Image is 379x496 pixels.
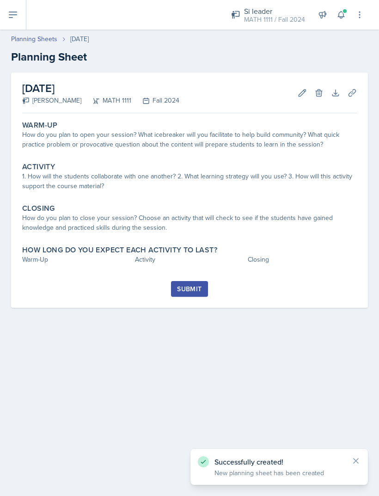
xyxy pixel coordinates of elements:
[70,34,89,44] div: [DATE]
[131,96,179,105] div: Fall 2024
[11,49,368,65] h2: Planning Sheet
[22,171,357,191] div: 1. How will the students collaborate with one another? 2. What learning strategy will you use? 3....
[214,468,344,478] p: New planning sheet has been created
[22,245,217,255] label: How long do you expect each activity to last?
[177,285,202,293] div: Submit
[244,15,305,24] div: MATH 1111 / Fall 2024
[214,457,344,466] p: Successfully created!
[22,121,58,130] label: Warm-Up
[22,96,81,105] div: [PERSON_NAME]
[248,255,357,264] div: Closing
[22,204,55,213] label: Closing
[11,34,57,44] a: Planning Sheets
[22,130,357,149] div: How do you plan to open your session? What icebreaker will you facilitate to help build community...
[22,80,179,97] h2: [DATE]
[244,6,305,17] div: Si leader
[22,255,131,264] div: Warm-Up
[81,96,131,105] div: MATH 1111
[22,162,55,171] label: Activity
[171,281,208,297] button: Submit
[22,213,357,233] div: How do you plan to close your session? Choose an activity that will check to see if the students ...
[135,255,244,264] div: Activity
